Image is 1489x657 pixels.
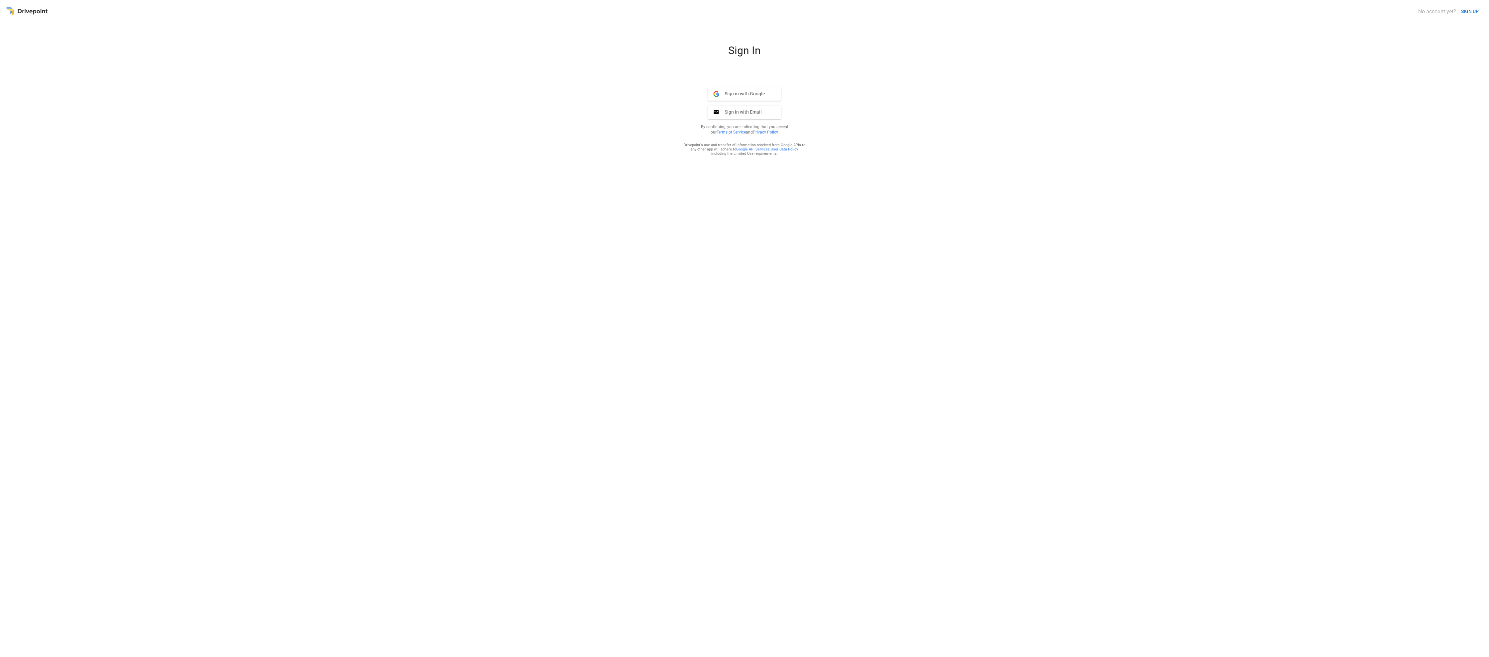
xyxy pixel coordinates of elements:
[736,147,798,151] a: Google API Services User Data Policy
[693,124,796,135] p: By continuing, you are indicating that you accept our and .
[708,87,781,101] button: Sign in with Google
[708,106,781,119] button: Sign in with Email
[1458,5,1481,18] button: SIGN UP
[753,130,778,135] a: Privacy Policy
[717,130,746,135] a: Terms of Service
[719,109,762,115] span: Sign in with Email
[665,44,824,62] div: Sign In
[1418,8,1456,15] div: No account yet?
[683,143,806,156] div: Drivepoint's use and transfer of information received from Google APIs to any other app will adhe...
[719,91,765,97] span: Sign in with Google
